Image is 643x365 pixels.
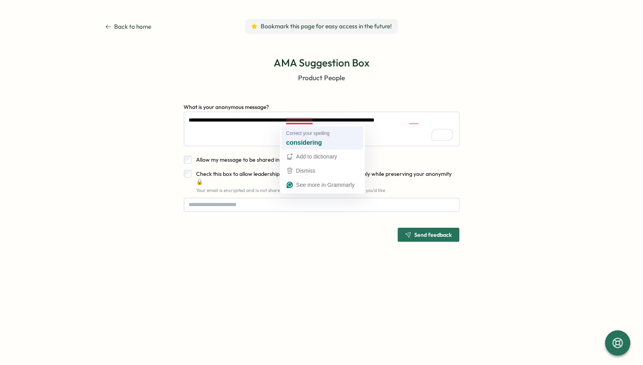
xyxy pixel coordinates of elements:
textarea: To enrich screen reader interactions, please activate Accessibility in Grammarly extension settings [184,112,460,146]
span: Allow my message to be shared in a public channel 📣 [196,156,328,163]
span: Your email is encrypted and is not shared. You can create a if you'd like [196,187,385,193]
p: Product People [298,73,345,83]
span: Back to home [115,20,152,34]
button: Send feedback [398,228,460,242]
a: Back to home [105,20,152,34]
span: Send feedback [415,232,452,238]
p: AMA Suggestion Box [274,56,369,70]
label: What is your anonymous message? [184,103,269,112]
span: Bookmark this page for easy access in the future! [261,22,392,31]
span: Check this box to allow leadership to reply to your feedback via Wrenly while preserving your ano... [196,170,452,185]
